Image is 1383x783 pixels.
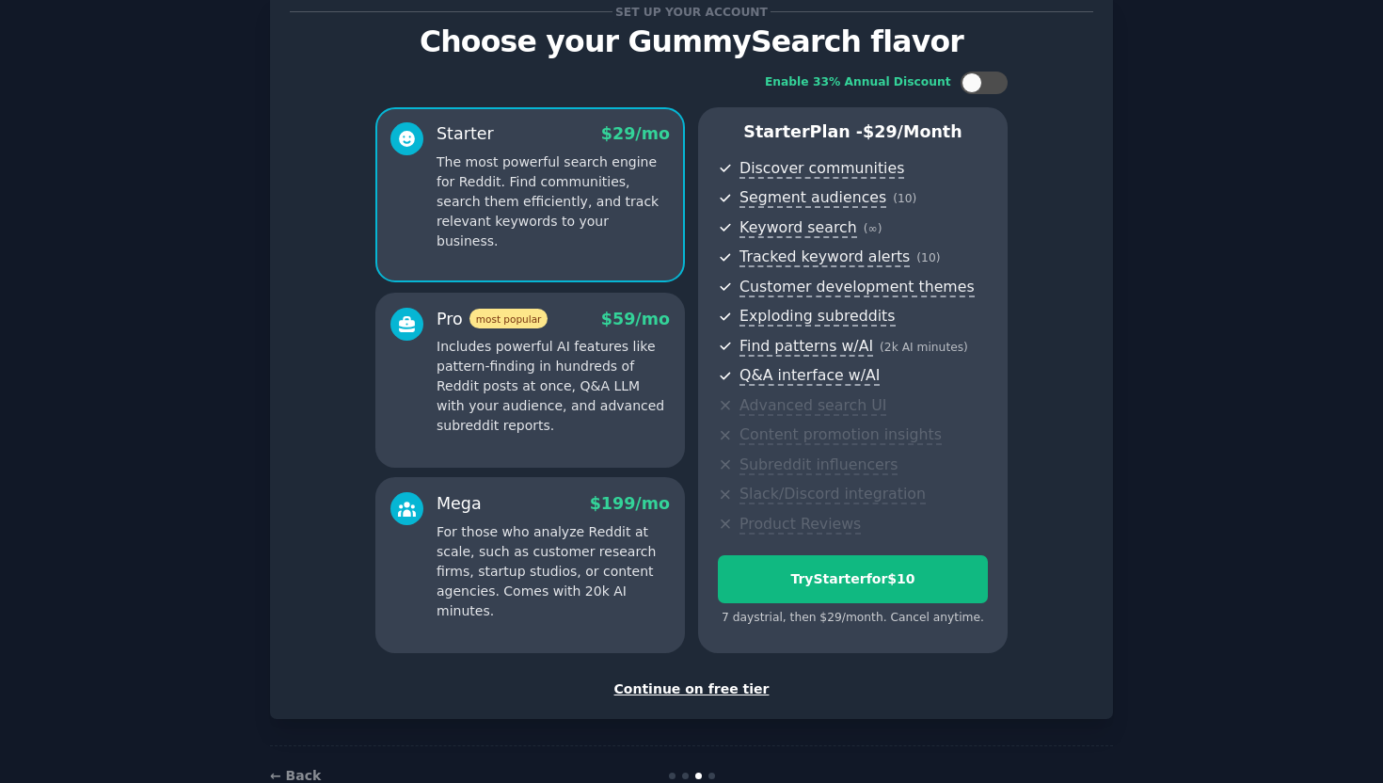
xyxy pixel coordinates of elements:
span: Keyword search [739,218,857,238]
p: The most powerful search engine for Reddit. Find communities, search them efficiently, and track ... [437,152,670,251]
span: Slack/Discord integration [739,485,926,504]
span: Find patterns w/AI [739,337,873,357]
span: Customer development themes [739,278,975,297]
span: $ 29 /month [863,122,962,141]
span: Set up your account [612,2,771,22]
div: Try Starter for $10 [719,569,987,589]
div: Pro [437,308,548,331]
span: ( 2k AI minutes ) [880,341,968,354]
a: ← Back [270,768,321,783]
button: TryStarterfor$10 [718,555,988,603]
span: Discover communities [739,159,904,179]
span: ( ∞ ) [864,222,882,235]
div: Starter [437,122,494,146]
span: Segment audiences [739,188,886,208]
span: Tracked keyword alerts [739,248,910,267]
p: Includes powerful AI features like pattern-finding in hundreds of Reddit posts at once, Q&A LLM w... [437,337,670,436]
span: ( 10 ) [893,192,916,205]
p: Starter Plan - [718,120,988,144]
span: Subreddit influencers [739,455,898,475]
span: $ 199 /mo [590,494,670,513]
span: $ 59 /mo [601,310,670,328]
p: Choose your GummySearch flavor [290,25,1093,58]
span: Exploding subreddits [739,307,895,327]
span: Advanced search UI [739,396,886,416]
div: Continue on free tier [290,679,1093,699]
span: Product Reviews [739,515,861,535]
span: ( 10 ) [916,251,940,264]
p: For those who analyze Reddit at scale, such as customer research firms, startup studios, or conte... [437,522,670,621]
span: most popular [469,309,548,328]
span: $ 29 /mo [601,124,670,143]
span: Q&A interface w/AI [739,366,880,386]
div: Mega [437,492,482,516]
div: 7 days trial, then $ 29 /month . Cancel anytime. [718,610,988,627]
div: Enable 33% Annual Discount [765,74,951,91]
span: Content promotion insights [739,425,942,445]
